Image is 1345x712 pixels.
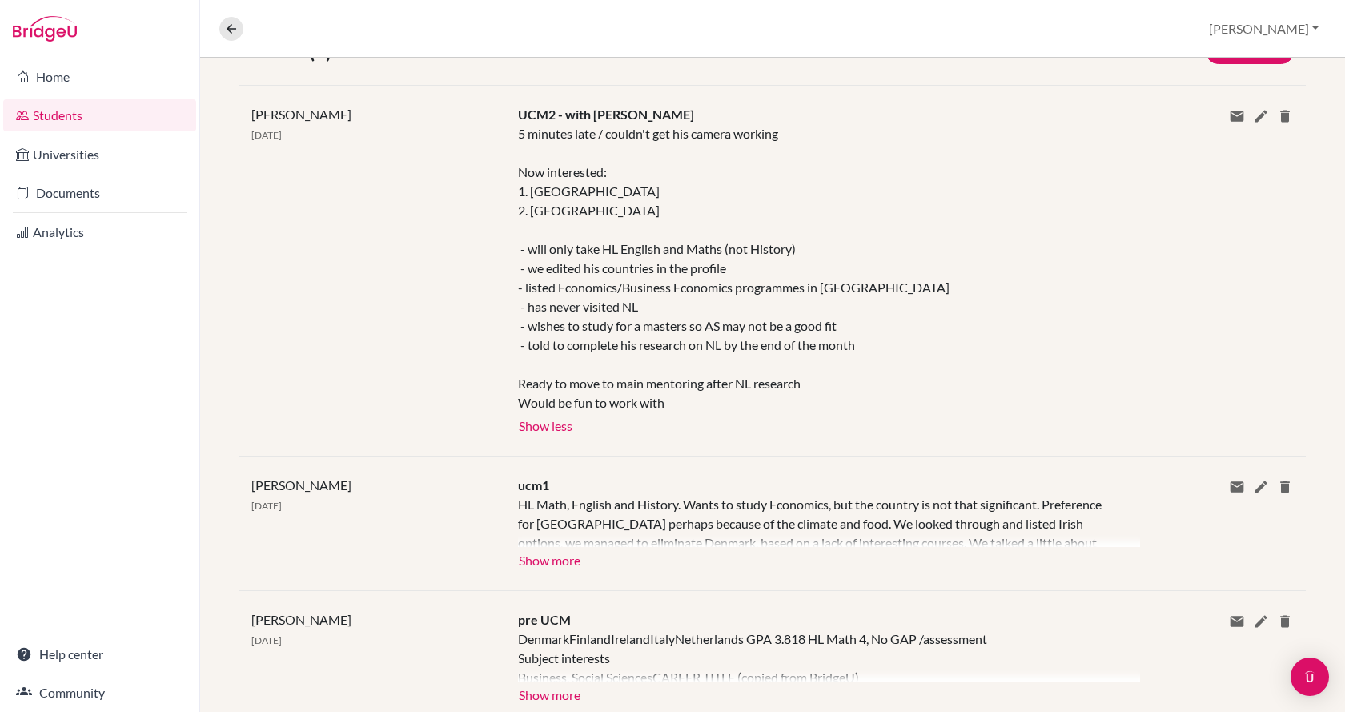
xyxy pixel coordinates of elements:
[518,124,1116,412] div: 5 minutes late / couldn't get his camera working Now interested: 1. [GEOGRAPHIC_DATA] 2. [GEOGRAP...
[518,107,694,122] span: UCM2 - with [PERSON_NAME]
[3,638,196,670] a: Help center
[3,61,196,93] a: Home
[251,107,351,122] span: [PERSON_NAME]
[3,99,196,131] a: Students
[518,495,1116,547] div: HL Math, English and History. Wants to study Economics, but the country is not that significant. ...
[518,612,571,627] span: pre UCM
[3,216,196,248] a: Analytics
[13,16,77,42] img: Bridge-U
[3,177,196,209] a: Documents
[251,634,282,646] span: [DATE]
[3,677,196,709] a: Community
[518,630,1116,682] div: DenmarkFinlandIrelandItalyNetherlands GPA 3.818 HL Math 4, No GAP /assessment Subject interests B...
[3,139,196,171] a: Universities
[518,547,581,571] button: Show more
[251,500,282,512] span: [DATE]
[518,412,573,436] button: Show less
[251,612,351,627] span: [PERSON_NAME]
[251,477,351,493] span: [PERSON_NAME]
[1202,14,1326,44] button: [PERSON_NAME]
[518,477,549,493] span: ucm1
[251,129,282,141] span: [DATE]
[518,682,581,706] button: Show more
[1291,658,1329,696] div: Open Intercom Messenger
